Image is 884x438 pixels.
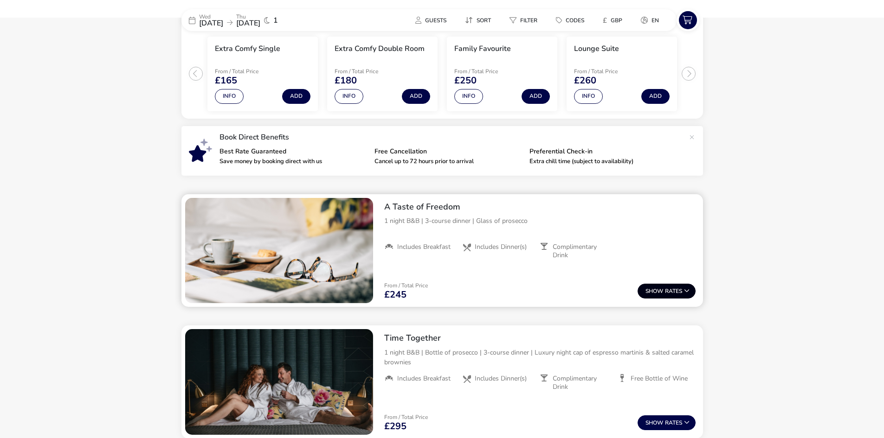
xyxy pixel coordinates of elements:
[377,325,703,399] div: Time Together1 night B&B | Bottle of prosecco | 3-course dinner | Luxury night cap of espresso ma...
[641,89,670,104] button: Add
[374,148,522,155] p: Free Cancellation
[595,13,633,27] naf-pibe-menu-bar-item: £GBP
[335,76,357,85] span: £180
[397,375,451,383] span: Includes Breakfast
[529,159,677,165] p: Extra chill time (subject to availability)
[185,329,373,435] swiper-slide: 1 / 1
[645,420,665,426] span: Show
[574,89,603,104] button: Info
[529,148,677,155] p: Preferential Check-in
[402,89,430,104] button: Add
[502,13,545,27] button: Filter
[236,14,260,19] p: Thu
[384,202,696,212] h2: A Taste of Freedom
[562,33,682,115] swiper-slide: 4 / 4
[374,159,522,165] p: Cancel up to 72 hours prior to arrival
[408,13,454,27] button: Guests
[335,69,400,74] p: From / Total Price
[408,13,458,27] naf-pibe-menu-bar-item: Guests
[631,375,688,383] span: Free Bottle of Wine
[454,76,477,85] span: £250
[638,415,696,430] button: ShowRates
[236,18,260,28] span: [DATE]
[215,44,280,54] h3: Extra Comfy Single
[475,243,527,251] span: Includes Dinner(s)
[458,13,502,27] naf-pibe-menu-bar-item: Sort
[335,89,363,104] button: Info
[574,76,596,85] span: £260
[454,89,483,104] button: Info
[384,414,428,420] p: From / Total Price
[397,243,451,251] span: Includes Breakfast
[185,198,373,304] swiper-slide: 1 / 1
[458,13,498,27] button: Sort
[199,14,223,19] p: Wed
[475,375,527,383] span: Includes Dinner(s)
[633,13,666,27] button: en
[522,89,550,104] button: Add
[595,13,630,27] button: £GBP
[520,17,537,24] span: Filter
[384,283,428,288] p: From / Total Price
[502,13,548,27] naf-pibe-menu-bar-item: Filter
[377,194,703,267] div: A Taste of Freedom1 night B&B | 3-course dinner | Glass of proseccoIncludes BreakfastIncludes Din...
[652,17,659,24] span: en
[553,243,610,260] span: Complimentary Drink
[219,148,367,155] p: Best Rate Guaranteed
[181,9,321,31] div: Wed[DATE]Thu[DATE]1
[477,17,491,24] span: Sort
[384,422,407,431] span: £295
[553,375,610,391] span: Complimentary Drink
[454,69,520,74] p: From / Total Price
[335,44,425,54] h3: Extra Comfy Double Room
[454,44,511,54] h3: Family Favourite
[215,76,237,85] span: £165
[633,13,670,27] naf-pibe-menu-bar-item: en
[425,17,446,24] span: Guests
[638,284,696,298] button: ShowRates
[611,17,622,24] span: GBP
[574,69,640,74] p: From / Total Price
[603,16,607,25] i: £
[323,33,442,115] swiper-slide: 2 / 4
[203,33,323,115] swiper-slide: 1 / 4
[215,69,281,74] p: From / Total Price
[282,89,310,104] button: Add
[384,348,696,367] p: 1 night B&B | Bottle of prosecco | 3-course dinner | Luxury night cap of espresso martinis & salt...
[566,17,584,24] span: Codes
[548,13,592,27] button: Codes
[574,44,619,54] h3: Lounge Suite
[384,333,696,343] h2: Time Together
[645,288,665,294] span: Show
[273,17,278,24] span: 1
[384,216,696,226] p: 1 night B&B | 3-course dinner | Glass of prosecco
[384,290,407,299] span: £245
[219,159,367,165] p: Save money by booking direct with us
[442,33,562,115] swiper-slide: 3 / 4
[219,133,684,141] p: Book Direct Benefits
[215,89,244,104] button: Info
[199,18,223,28] span: [DATE]
[548,13,595,27] naf-pibe-menu-bar-item: Codes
